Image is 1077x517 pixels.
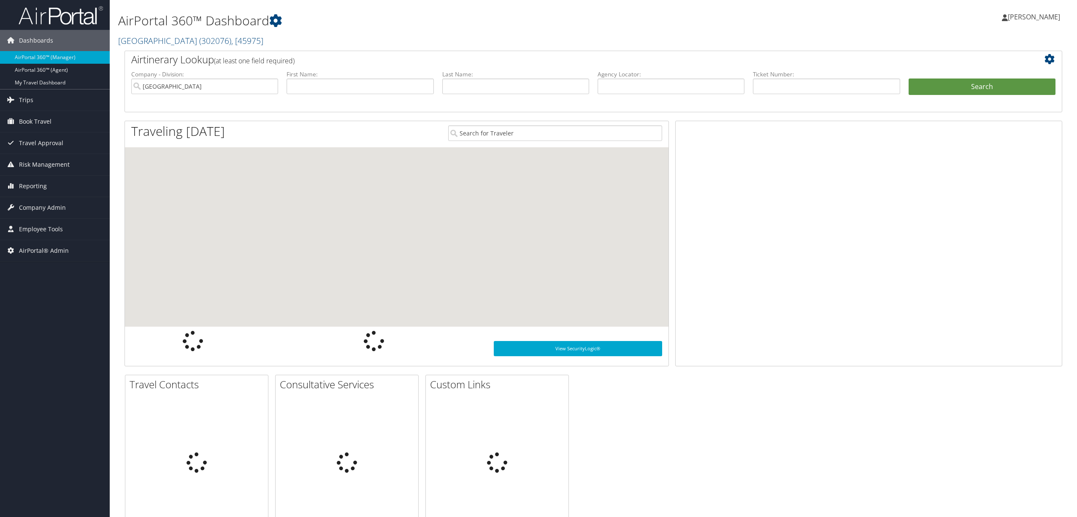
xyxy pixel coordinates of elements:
[19,89,33,111] span: Trips
[118,35,263,46] a: [GEOGRAPHIC_DATA]
[287,70,433,78] label: First Name:
[19,176,47,197] span: Reporting
[1008,12,1060,22] span: [PERSON_NAME]
[231,35,263,46] span: , [ 45975 ]
[909,78,1055,95] button: Search
[448,125,662,141] input: Search for Traveler
[19,5,103,25] img: airportal-logo.png
[19,197,66,218] span: Company Admin
[280,377,418,392] h2: Consultative Services
[19,154,70,175] span: Risk Management
[131,70,278,78] label: Company - Division:
[753,70,900,78] label: Ticket Number:
[131,52,977,67] h2: Airtinerary Lookup
[199,35,231,46] span: ( 302076 )
[19,240,69,261] span: AirPortal® Admin
[598,70,744,78] label: Agency Locator:
[442,70,589,78] label: Last Name:
[19,133,63,154] span: Travel Approval
[19,111,51,132] span: Book Travel
[19,30,53,51] span: Dashboards
[494,341,662,356] a: View SecurityLogic®
[430,377,568,392] h2: Custom Links
[131,122,225,140] h1: Traveling [DATE]
[19,219,63,240] span: Employee Tools
[118,12,752,30] h1: AirPortal 360™ Dashboard
[130,377,268,392] h2: Travel Contacts
[214,56,295,65] span: (at least one field required)
[1002,4,1069,30] a: [PERSON_NAME]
